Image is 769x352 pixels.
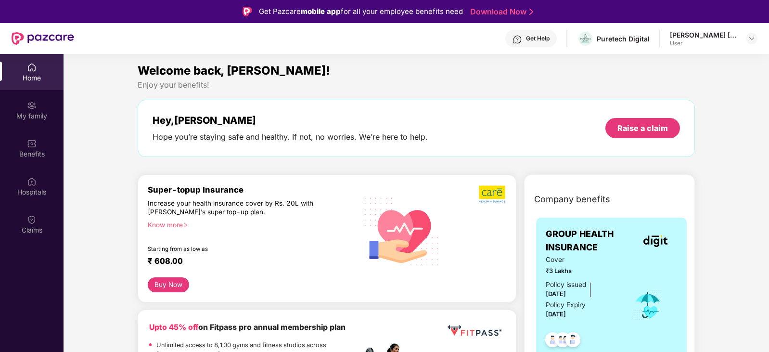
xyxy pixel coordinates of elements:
div: [PERSON_NAME] [PERSON_NAME] [670,30,737,39]
div: Super-topup Insurance [148,185,357,195]
img: svg+xml;base64,PHN2ZyBpZD0iRHJvcGRvd24tMzJ4MzIiIHhtbG5zPSJodHRwOi8vd3d3LnczLm9yZy8yMDAwL3N2ZyIgd2... [748,35,756,42]
div: Hope you’re staying safe and healthy. If not, no worries. We’re here to help. [153,132,428,142]
span: GROUP HEALTH INSURANCE [546,227,634,255]
img: insurerLogo [643,235,667,247]
b: Upto 45% off [149,323,198,332]
img: svg+xml;base64,PHN2ZyB3aWR0aD0iMjAiIGhlaWdodD0iMjAiIHZpZXdCb3g9IjAgMCAyMCAyMCIgZmlsbD0ibm9uZSIgeG... [27,101,37,110]
span: Welcome back, [PERSON_NAME]! [138,64,330,78]
div: Starting from as low as [148,246,316,252]
div: Policy issued [546,280,586,290]
div: Get Help [526,35,550,42]
div: Raise a claim [617,123,668,133]
strong: mobile app [301,7,341,16]
div: Enjoy your benefits! [138,80,694,90]
img: svg+xml;base64,PHN2ZyBpZD0iSG9zcGl0YWxzIiB4bWxucz0iaHR0cDovL3d3dy53My5vcmcvMjAwMC9zdmciIHdpZHRoPS... [27,177,37,186]
span: [DATE] [546,311,566,318]
img: svg+xml;base64,PHN2ZyBpZD0iSG9tZSIgeG1sbnM9Imh0dHA6Ly93d3cudzMub3JnLzIwMDAvc3ZnIiB3aWR0aD0iMjAiIG... [27,63,37,72]
img: Puretech%20Logo%20Dark%20-Vertical.png [578,32,592,46]
a: Download Now [470,7,530,17]
div: Hey, [PERSON_NAME] [153,115,428,126]
b: on Fitpass pro annual membership plan [149,323,346,332]
img: svg+xml;base64,PHN2ZyBpZD0iSGVscC0zMngzMiIgeG1sbnM9Imh0dHA6Ly93d3cudzMub3JnLzIwMDAvc3ZnIiB3aWR0aD... [513,35,522,44]
span: Cover [546,255,619,265]
img: b5dec4f62d2307b9de63beb79f102df3.png [479,185,506,203]
div: Puretech Digital [597,34,650,43]
img: svg+xml;base64,PHN2ZyB4bWxucz0iaHR0cDovL3d3dy53My5vcmcvMjAwMC9zdmciIHhtbG5zOnhsaW5rPSJodHRwOi8vd3... [357,185,447,276]
span: right [183,222,188,228]
div: Get Pazcare for all your employee benefits need [259,6,463,17]
img: New Pazcare Logo [12,32,74,45]
img: svg+xml;base64,PHN2ZyBpZD0iQ2xhaW0iIHhtbG5zPSJodHRwOi8vd3d3LnczLm9yZy8yMDAwL3N2ZyIgd2lkdGg9IjIwIi... [27,215,37,224]
div: Increase your health insurance cover by Rs. 20L with [PERSON_NAME]’s super top-up plan. [148,199,315,216]
div: User [670,39,737,47]
span: Company benefits [534,193,610,206]
img: Stroke [529,7,533,17]
img: Logo [243,7,252,16]
img: svg+xml;base64,PHN2ZyBpZD0iQmVuZWZpdHMiIHhtbG5zPSJodHRwOi8vd3d3LnczLm9yZy8yMDAwL3N2ZyIgd2lkdGg9Ij... [27,139,37,148]
button: Buy Now [148,277,189,292]
div: Know more [148,221,351,227]
div: ₹ 608.00 [148,256,347,268]
img: fppp.png [446,322,503,339]
div: Policy Expiry [546,300,586,311]
img: icon [632,289,664,321]
span: [DATE] [546,290,566,298]
span: ₹3 Lakhs [546,266,619,276]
